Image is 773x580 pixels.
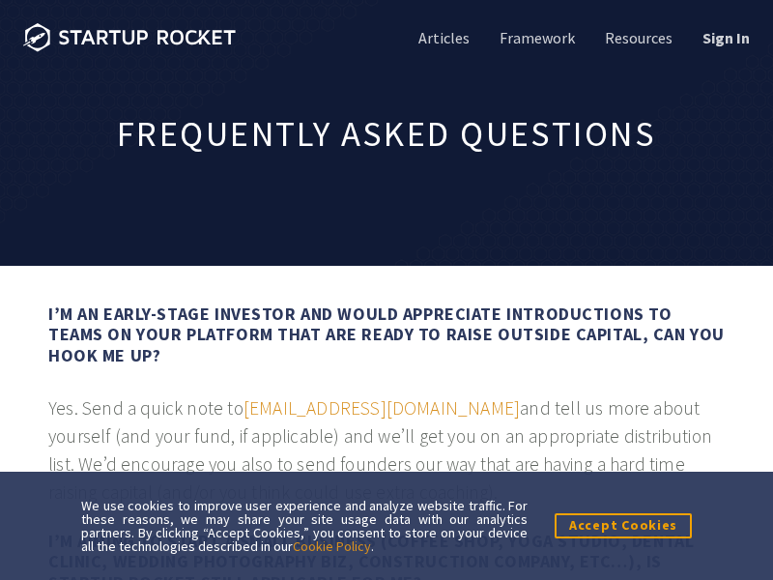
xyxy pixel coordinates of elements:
a: [EMAIL_ADDRESS][DOMAIN_NAME] [243,396,520,420]
h4: I’m an early-stage investor and would appreciate introductions to teams on your platform that are... [48,304,725,366]
a: Articles [415,27,470,48]
p: Yes. Send a quick note to and tell us more about yourself (and your fund, if applicable) and we’l... [48,394,725,507]
button: Accept Cookies [555,513,692,537]
a: Sign In [699,27,750,48]
div: We use cookies to improve user experience and analyze website traffic. For these reasons, we may ... [81,499,528,553]
a: Resources [601,27,673,48]
a: Cookie Policy [293,537,371,555]
a: Framework [496,27,575,48]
